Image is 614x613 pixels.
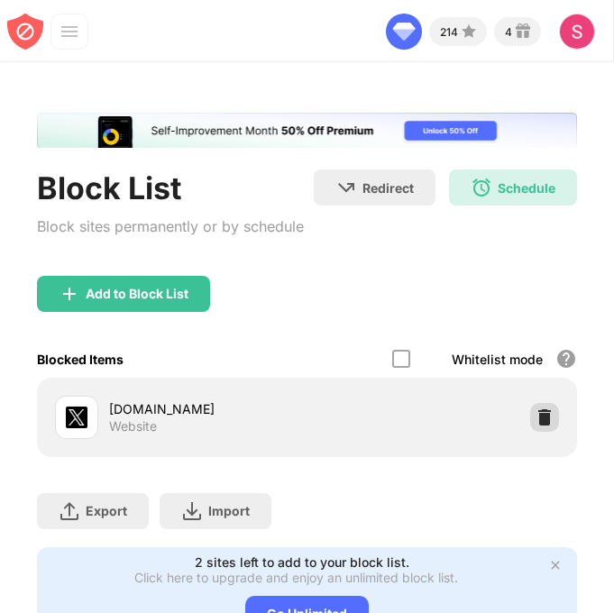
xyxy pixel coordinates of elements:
[452,352,543,367] div: Whitelist mode
[195,554,409,570] div: 2 sites left to add to your block list.
[86,287,188,301] div: Add to Block List
[86,503,127,518] div: Export
[362,180,414,196] div: Redirect
[386,14,422,50] img: diamond-go-unlimited.svg
[505,25,512,39] div: 4
[37,113,577,148] iframe: Banner
[548,558,563,572] img: x-button.svg
[512,21,534,42] img: reward-small.svg
[37,214,304,240] div: Block sites permanently or by schedule
[66,407,87,428] img: favicons
[559,14,595,50] img: ACg8ocK2diIrfloP2aNAvC5tQh5mAm1mcleNDXLjLeYzKL3umhR-1Q=s96-c
[208,503,250,518] div: Import
[458,21,480,42] img: points-small.svg
[109,418,157,435] div: Website
[134,570,458,585] div: Click here to upgrade and enjoy an unlimited block list.
[440,25,458,39] div: 214
[498,180,555,196] div: Schedule
[37,169,304,206] div: Block List
[109,399,307,418] div: [DOMAIN_NAME]
[37,352,124,367] div: Blocked Items
[7,14,43,50] img: blocksite-icon-red.svg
